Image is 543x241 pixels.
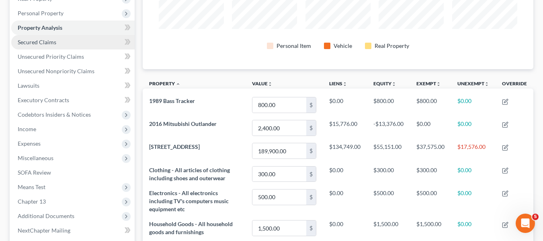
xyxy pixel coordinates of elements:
i: expand_less [176,82,180,87]
td: $300.00 [410,163,451,185]
td: $0.00 [323,217,367,240]
a: Liensunfold_more [329,80,347,87]
div: $ [306,97,316,113]
span: Secured Claims [18,39,56,45]
i: unfold_more [342,82,347,87]
td: -$13,376.00 [367,117,410,140]
td: $37,575.00 [410,140,451,163]
span: Means Test [18,183,45,190]
td: $0.00 [410,117,451,140]
td: $15,776.00 [323,117,367,140]
td: $0.00 [451,163,496,185]
span: SOFA Review [18,169,51,176]
td: $55,151.00 [367,140,410,163]
span: [STREET_ADDRESS] [149,143,200,150]
span: Clothing - All articles of clothing including shoes and outerwear [149,167,230,181]
span: Property Analysis [18,24,62,31]
i: unfold_more [436,82,441,87]
input: 0.00 [252,220,306,236]
div: Vehicle [334,42,352,50]
td: $0.00 [323,185,367,216]
a: Lawsuits [11,78,135,93]
input: 0.00 [252,167,306,182]
input: 0.00 [252,97,306,113]
div: Real Property [375,42,409,50]
span: Electronics - All electronics including TV's computers music equipment etc [149,190,229,212]
td: $800.00 [410,93,451,116]
a: Unexemptunfold_more [457,80,489,87]
i: unfold_more [268,82,273,87]
td: $0.00 [451,93,496,116]
th: Override [496,76,533,94]
div: $ [306,143,316,159]
span: NextChapter Mailing [18,227,70,234]
input: 0.00 [252,120,306,136]
td: $1,500.00 [410,217,451,240]
div: Personal Item [277,42,311,50]
span: 2016 Mitsubishi Outlander [149,120,217,127]
span: Chapter 13 [18,198,46,205]
td: $0.00 [323,163,367,185]
div: $ [306,167,316,182]
a: NextChapter Mailing [11,223,135,238]
td: $500.00 [367,185,410,216]
input: 0.00 [252,143,306,159]
span: Unsecured Nonpriority Claims [18,68,94,74]
td: $0.00 [451,117,496,140]
td: $0.00 [451,185,496,216]
span: Household Goods - All household goods and furnishings [149,220,233,235]
span: Miscellaneous [18,154,53,161]
span: Income [18,126,36,132]
iframe: Intercom live chat [516,214,535,233]
span: Personal Property [18,10,64,16]
a: Equityunfold_more [373,80,396,87]
a: Valueunfold_more [252,80,273,87]
td: $0.00 [323,93,367,116]
td: $134,749.00 [323,140,367,163]
td: $0.00 [451,217,496,240]
a: Unsecured Nonpriority Claims [11,64,135,78]
div: $ [306,220,316,236]
td: $17,576.00 [451,140,496,163]
span: Additional Documents [18,212,74,219]
span: Unsecured Priority Claims [18,53,84,60]
span: 1989 Bass Tracker [149,97,195,104]
a: Property expand_less [149,80,180,87]
a: SOFA Review [11,165,135,180]
a: Property Analysis [11,21,135,35]
a: Exemptunfold_more [416,80,441,87]
a: Unsecured Priority Claims [11,49,135,64]
span: Expenses [18,140,41,147]
td: $500.00 [410,185,451,216]
td: $800.00 [367,93,410,116]
span: Lawsuits [18,82,39,89]
td: $1,500.00 [367,217,410,240]
i: unfold_more [484,82,489,87]
span: Codebtors Insiders & Notices [18,111,91,118]
span: 5 [532,214,539,220]
i: unfold_more [391,82,396,87]
input: 0.00 [252,190,306,205]
a: Secured Claims [11,35,135,49]
span: Executory Contracts [18,97,69,103]
td: $300.00 [367,163,410,185]
div: $ [306,190,316,205]
div: $ [306,120,316,136]
a: Executory Contracts [11,93,135,107]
